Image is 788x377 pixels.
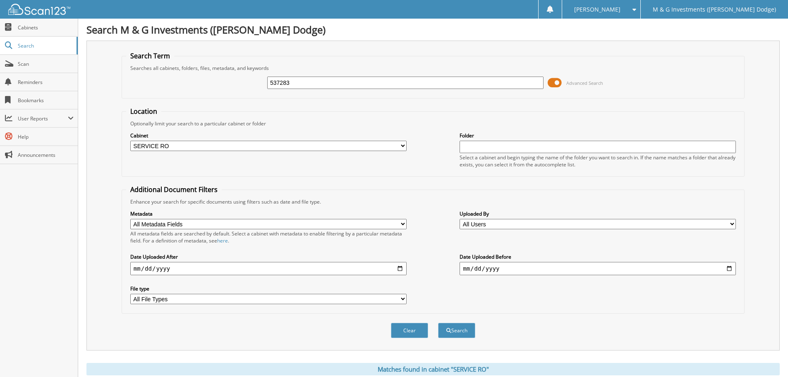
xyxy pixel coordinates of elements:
span: Advanced Search [566,80,603,86]
label: Cabinet [130,132,407,139]
button: Search [438,323,475,338]
span: Bookmarks [18,97,74,104]
label: Uploaded By [460,210,736,217]
span: Reminders [18,79,74,86]
legend: Search Term [126,51,174,60]
button: Clear [391,323,428,338]
div: Select a cabinet and begin typing the name of the folder you want to search in. If the name match... [460,154,736,168]
label: Metadata [130,210,407,217]
legend: Additional Document Filters [126,185,222,194]
label: Date Uploaded After [130,253,407,260]
div: Enhance your search for specific documents using filters such as date and file type. [126,198,740,205]
input: start [130,262,407,275]
div: Optionally limit your search to a particular cabinet or folder [126,120,740,127]
label: Date Uploaded Before [460,253,736,260]
span: [PERSON_NAME] [574,7,620,12]
h1: Search M & G Investments ([PERSON_NAME] Dodge) [86,23,780,36]
span: Cabinets [18,24,74,31]
span: M & G Investments ([PERSON_NAME] Dodge) [653,7,776,12]
span: Help [18,133,74,140]
span: Announcements [18,151,74,158]
label: Folder [460,132,736,139]
div: Matches found in cabinet "SERVICE RO" [86,363,780,375]
a: here [217,237,228,244]
span: Search [18,42,72,49]
div: Searches all cabinets, folders, files, metadata, and keywords [126,65,740,72]
img: scan123-logo-white.svg [8,4,70,15]
label: File type [130,285,407,292]
span: User Reports [18,115,68,122]
input: end [460,262,736,275]
div: All metadata fields are searched by default. Select a cabinet with metadata to enable filtering b... [130,230,407,244]
legend: Location [126,107,161,116]
span: Scan [18,60,74,67]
